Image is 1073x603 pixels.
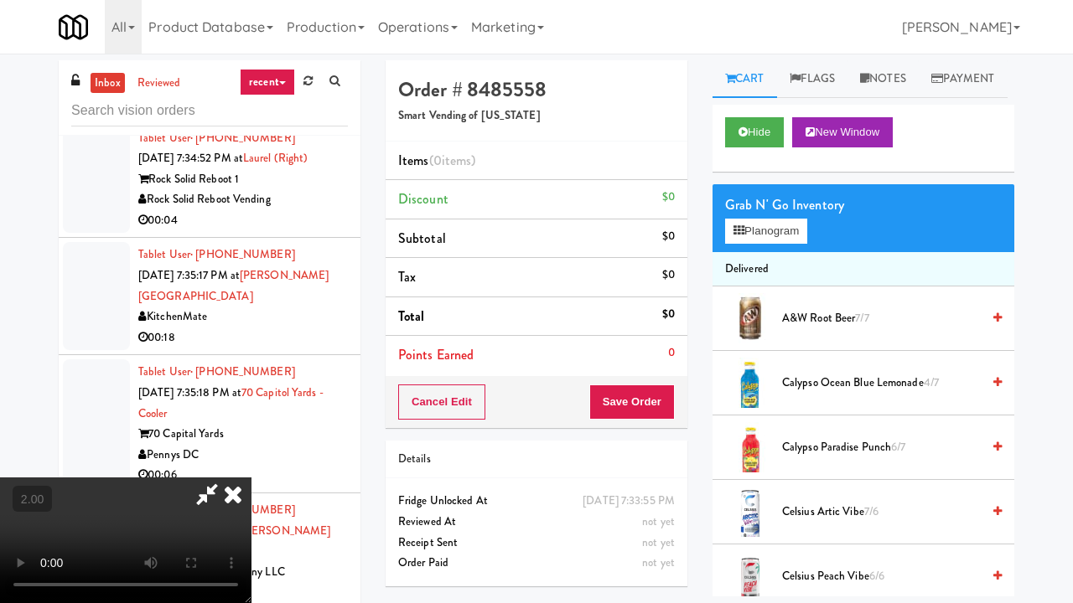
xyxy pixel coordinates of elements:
[398,384,485,420] button: Cancel Edit
[642,534,675,550] span: not yet
[782,437,981,458] span: Calypso Paradise Punch
[775,373,1002,394] div: Calypso Ocean Blue Lemonade4/7
[138,384,241,400] span: [DATE] 7:35:18 PM at
[138,465,348,486] div: 00:06
[398,307,425,326] span: Total
[398,229,446,248] span: Subtotal
[398,151,475,170] span: Items
[864,503,879,519] span: 7/6
[782,566,981,587] span: Celsius Peach Vibe
[240,69,295,95] a: recent
[869,568,884,584] span: 6/6
[429,151,476,170] span: (0 )
[138,267,240,283] span: [DATE] 7:35:17 PM at
[398,189,448,209] span: Discount
[59,121,360,239] li: Tablet User· [PHONE_NUMBER][DATE] 7:34:52 PM atLaurel (Right)Rock Solid Reboot 1Rock Solid Reboot...
[398,491,675,512] div: Fridge Unlocked At
[138,169,348,190] div: Rock Solid Reboot 1
[668,343,675,363] div: 0
[241,523,330,539] a: [PERSON_NAME]
[138,327,348,348] div: 00:18
[777,60,848,98] a: Flags
[662,187,675,208] div: $0
[775,502,1002,523] div: Celsius Artic Vibe7/6
[775,566,1002,587] div: Celsius Peach Vibe6/6
[775,308,1002,329] div: A&W Root Beer7/7
[782,373,981,394] span: Calypso Ocean Blue Lemonade
[398,345,474,364] span: Points Earned
[138,363,295,379] a: Tablet User· [PHONE_NUMBER]
[792,117,893,147] button: New Window
[243,150,308,166] a: Laurel (Right)
[398,533,675,554] div: Receipt Sent
[725,193,1002,218] div: Grab N' Go Inventory
[891,439,905,455] span: 6/7
[583,491,675,512] div: [DATE] 7:33:55 PM
[398,110,675,122] h5: Smart Vending of [US_STATE]
[725,117,784,147] button: Hide
[713,60,777,98] a: Cart
[442,151,472,170] ng-pluralize: items
[642,554,675,570] span: not yet
[138,150,243,166] span: [DATE] 7:34:52 PM at
[642,513,675,529] span: not yet
[138,210,348,231] div: 00:04
[190,363,295,379] span: · [PHONE_NUMBER]
[782,308,981,329] span: A&W Root Beer
[848,60,919,98] a: Notes
[662,304,675,325] div: $0
[924,374,939,390] span: 4/7
[398,512,675,533] div: Reviewed At
[59,13,88,42] img: Micromart
[71,95,348,126] input: Search vision orders
[713,252,1014,287] li: Delivered
[138,267,329,304] a: [PERSON_NAME][GEOGRAPHIC_DATA]
[91,73,125,94] a: inbox
[782,502,981,523] span: Celsius Artic Vibe
[138,445,348,466] div: Pennys DC
[398,79,675,100] h4: Order # 8485558
[662,226,675,247] div: $0
[138,189,348,210] div: Rock Solid Reboot Vending
[775,437,1002,458] div: Calypso Paradise Punch6/7
[725,219,807,244] button: Planogram
[398,553,675,574] div: Order Paid
[662,265,675,286] div: $0
[138,307,348,327] div: KitchenMate
[133,73,185,94] a: reviewed
[398,449,675,470] div: Details
[589,384,675,420] button: Save Order
[190,246,295,262] span: · [PHONE_NUMBER]
[855,310,868,326] span: 7/7
[398,267,416,286] span: Tax
[59,238,360,355] li: Tablet User· [PHONE_NUMBER][DATE] 7:35:17 PM at[PERSON_NAME][GEOGRAPHIC_DATA]KitchenMate00:18
[138,246,295,262] a: Tablet User· [PHONE_NUMBER]
[59,355,360,493] li: Tablet User· [PHONE_NUMBER][DATE] 7:35:18 PM at70 Capitol Yards - Cooler70 Capital YardsPennys DC...
[138,130,295,146] a: Tablet User· [PHONE_NUMBER]
[138,384,324,421] a: 70 Capitol Yards - Cooler
[190,130,295,146] span: · [PHONE_NUMBER]
[138,424,348,445] div: 70 Capital Yards
[919,60,1008,98] a: Payment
